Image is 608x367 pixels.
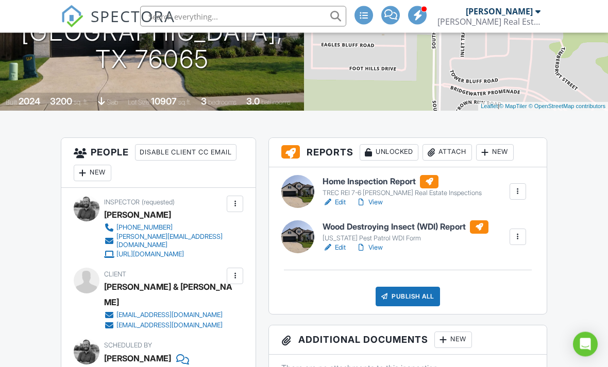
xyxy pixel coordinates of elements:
a: [URL][DOMAIN_NAME] [104,250,224,260]
a: [PERSON_NAME][EMAIL_ADDRESS][DOMAIN_NAME] [104,233,224,250]
div: Unlocked [360,145,418,161]
a: View [356,243,383,253]
div: New [74,165,111,182]
div: [PERSON_NAME] [104,207,171,223]
h6: Wood Destroying Insect (WDI) Report [323,221,488,234]
a: View [356,198,383,208]
div: [PERSON_NAME] & [PERSON_NAME] [104,279,232,310]
div: 10907 [151,96,177,107]
a: Edit [323,198,346,208]
span: SPECTORA [91,5,175,27]
div: [US_STATE] Pest Patrol WDI Form [323,235,488,243]
div: New [476,145,514,161]
div: | [478,102,608,111]
a: © OpenStreetMap contributors [529,103,605,110]
span: bedrooms [208,99,237,107]
div: Publish All [376,287,440,307]
h3: Additional Documents [269,326,547,355]
div: Disable Client CC Email [135,145,237,161]
div: [PERSON_NAME] [466,6,533,16]
span: bathrooms [261,99,291,107]
div: 2024 [19,96,40,107]
a: Leaflet [481,103,498,110]
a: [PHONE_NUMBER] [104,223,224,233]
div: [PERSON_NAME] [104,351,171,366]
div: Open Intercom Messenger [573,332,598,357]
div: New [434,332,472,348]
div: 3 [201,96,207,107]
span: Built [6,99,17,107]
input: Search everything... [140,6,346,27]
a: SPECTORA [61,14,175,36]
a: Home Inspection Report TREC REI 7-6 [PERSON_NAME] Real Estate Inspections [323,176,482,198]
h3: People [61,138,256,188]
div: [URL][DOMAIN_NAME] [116,251,184,259]
span: Client [104,271,126,278]
div: [PHONE_NUMBER] [116,224,173,232]
span: Scheduled By [104,342,152,349]
span: Lot Size [128,99,149,107]
a: Edit [323,243,346,253]
span: sq.ft. [178,99,191,107]
span: slab [107,99,118,107]
div: Cofer Real Estate Inspections, PLLC [437,16,541,27]
a: © MapTiler [499,103,527,110]
div: TREC REI 7-6 [PERSON_NAME] Real Estate Inspections [323,189,482,198]
span: Inspector [104,199,140,206]
div: [EMAIL_ADDRESS][DOMAIN_NAME] [116,311,223,320]
div: 3.0 [246,96,260,107]
div: 3200 [50,96,72,107]
span: (requested) [142,199,175,206]
img: The Best Home Inspection Software - Spectora [61,5,83,28]
div: [EMAIL_ADDRESS][DOMAIN_NAME] [116,322,223,330]
h3: Reports [269,138,547,168]
a: Wood Destroying Insect (WDI) Report [US_STATE] Pest Patrol WDI Form [323,221,488,243]
h6: Home Inspection Report [323,176,482,189]
span: sq. ft. [74,99,88,107]
div: [PERSON_NAME][EMAIL_ADDRESS][DOMAIN_NAME] [116,233,224,250]
a: [EMAIL_ADDRESS][DOMAIN_NAME] [104,321,224,331]
a: [EMAIL_ADDRESS][DOMAIN_NAME] [104,310,224,321]
div: Attach [423,145,472,161]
